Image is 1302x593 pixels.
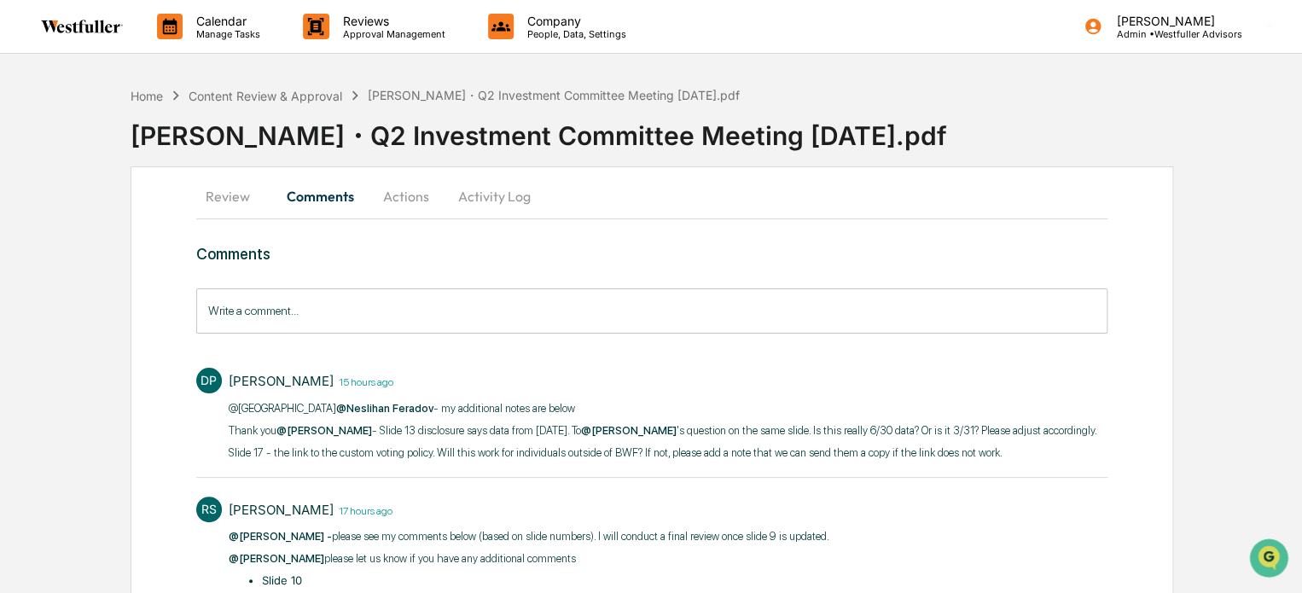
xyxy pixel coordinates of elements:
[273,176,368,217] button: Comments
[34,381,108,398] span: Data Lookup
[229,422,1097,439] p: Thank​ you - Slide 13 disclosure says data from [DATE]. To 's question on the same slide. Is this...
[196,176,1107,217] div: secondary tabs example
[229,530,332,543] span: @[PERSON_NAME] -
[183,28,269,40] p: Manage Tasks
[34,348,110,365] span: Preclearance
[151,277,186,291] span: [DATE]
[196,176,273,217] button: Review
[1102,14,1241,28] p: [PERSON_NAME]
[17,130,48,160] img: 1746055101610-c473b297-6a78-478c-a979-82029cc54cd1
[368,88,740,104] div: [PERSON_NAME]・Q2 Investment Committee Meeting [DATE].pdf
[124,350,137,363] div: 🗄️
[131,106,1302,154] div: [PERSON_NAME]・Q2 Investment Committee Meeting [DATE].pdf
[189,89,342,103] div: Content Review & Approval
[53,277,138,291] span: [PERSON_NAME]
[170,422,206,435] span: Pylon
[1102,28,1241,40] p: Admin • Westfuller Advisors
[41,20,123,33] img: logo
[141,348,212,365] span: Attestations
[196,368,222,393] div: DP
[445,176,544,217] button: Activity Log
[17,215,44,242] img: Rachel Stanley
[142,231,148,245] span: •
[264,185,311,206] button: See all
[17,350,31,363] div: 🖐️
[368,176,445,217] button: Actions
[229,373,334,389] div: [PERSON_NAME]
[183,14,269,28] p: Calendar
[36,130,67,160] img: 8933085812038_c878075ebb4cc5468115_72.jpg
[17,382,31,396] div: 🔎
[329,28,454,40] p: Approval Management
[77,147,235,160] div: We're available if you need us!
[329,14,454,28] p: Reviews
[196,245,1107,263] h3: Comments
[120,421,206,435] a: Powered byPylon
[17,261,44,288] img: Rachel Stanley
[151,231,186,245] span: [DATE]
[276,424,372,437] span: @[PERSON_NAME]
[196,497,222,522] div: RS
[10,374,114,404] a: 🔎Data Lookup
[229,400,1097,417] p: @[GEOGRAPHIC_DATA] - my additional notes are below
[229,550,1107,567] p: please let us know if you have any additional comments
[334,374,393,388] time: Tuesday, September 23, 2025 at 6:51:43 PM EDT
[131,89,163,103] div: Home
[581,424,677,437] span: @[PERSON_NAME]
[514,14,635,28] p: Company
[229,552,324,565] span: @[PERSON_NAME]
[1247,537,1293,583] iframe: Open customer support
[514,28,635,40] p: People, Data, Settings
[229,528,1107,545] p: please see my comments below (based on slide numbers). I will conduct a final review once slide 9...
[229,445,1097,462] p: Slide 17 - the link to the custom voting policy. Will this work for individuals outside of BWF? I...
[336,402,433,415] span: @Neslihan Feradov
[17,189,114,202] div: Past conversations
[10,341,117,372] a: 🖐️Preclearance
[334,503,392,517] time: Tuesday, September 23, 2025 at 4:45:39 PM EDT
[53,231,138,245] span: [PERSON_NAME]
[229,502,334,518] div: [PERSON_NAME]
[17,35,311,62] p: How can we help?
[290,135,311,155] button: Start new chat
[117,341,218,372] a: 🗄️Attestations
[77,130,280,147] div: Start new chat
[142,277,148,291] span: •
